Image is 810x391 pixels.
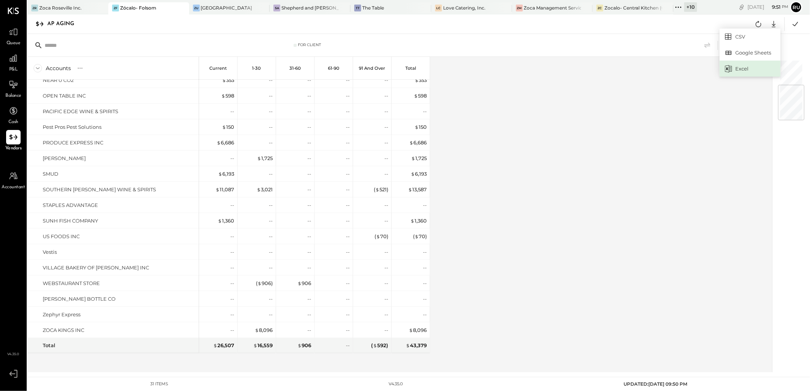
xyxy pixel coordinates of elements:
div: Love Catering, Inc. [443,5,486,11]
div: Zoca Roseville Inc. [39,5,82,11]
div: For Client [298,42,321,48]
div: 353 [222,77,234,84]
span: $ [255,327,259,333]
div: Zócalo- Folsom [120,5,156,11]
div: -- [307,295,311,303]
div: -- [384,327,388,334]
div: -- [346,342,350,349]
div: 6,193 [218,170,234,178]
div: -- [423,264,427,271]
div: NEAR U CO2 [43,77,74,84]
div: 353 [415,77,427,84]
div: + 10 [684,2,697,12]
div: 6,193 [411,170,427,178]
div: -- [384,202,388,209]
span: Balance [5,93,21,99]
div: ZU [193,5,200,11]
div: Accounts [46,64,71,72]
div: -- [269,108,273,115]
p: 31-60 [289,66,301,71]
div: -- [307,77,311,84]
a: Accountant [0,169,26,191]
div: -- [384,264,388,271]
p: Current [209,66,227,71]
div: -- [307,123,311,131]
div: 906 [297,342,311,349]
div: -- [346,233,350,240]
div: -- [346,248,350,256]
div: -- [346,170,350,178]
div: -- [346,280,350,287]
div: -- [269,123,273,131]
div: VILLAGE BAKERY OF [PERSON_NAME] INC [43,264,149,271]
span: $ [222,124,226,130]
span: $ [409,327,413,333]
a: Queue [0,25,26,47]
div: -- [423,280,427,287]
div: ( 592 ) [371,342,388,349]
div: ( 70 ) [413,233,427,240]
div: -- [384,139,388,146]
div: -- [346,186,350,193]
div: 8,096 [409,327,427,334]
a: CSV [720,29,781,45]
span: Accountant [2,184,25,191]
div: -- [230,233,234,240]
div: -- [346,311,350,318]
a: P&L [0,51,26,73]
div: -- [384,295,388,303]
span: $ [408,186,412,192]
div: -- [384,280,388,287]
div: 8,096 [255,327,273,334]
div: -- [230,108,234,115]
div: -- [346,139,350,146]
div: -- [346,108,350,115]
div: 598 [221,92,234,99]
div: WEBSTAURANT STORE [43,280,100,287]
div: [PERSON_NAME] BOTTLE CO [43,295,116,303]
a: Balance [0,77,26,99]
div: -- [269,311,273,318]
span: $ [257,280,262,286]
div: v 4.35.0 [389,381,403,387]
div: -- [346,92,350,99]
span: $ [415,233,419,239]
div: Zoca Management Services Inc [524,5,582,11]
div: -- [230,248,234,256]
div: -- [384,108,388,115]
div: Vestis [43,248,57,256]
div: -- [307,108,311,115]
div: SOUTHERN [PERSON_NAME] WINE & SPIRITS [43,186,156,193]
div: -- [269,295,273,303]
div: 16,559 [253,342,273,349]
div: ( 70 ) [374,233,388,240]
div: -- [307,233,311,240]
div: -- [346,327,350,334]
div: -- [384,123,388,131]
span: $ [257,186,261,192]
div: -- [423,311,427,318]
div: -- [307,139,311,146]
div: ZOCA KINGS INC [43,327,84,334]
div: -- [346,155,350,162]
span: $ [415,77,419,83]
div: -- [346,264,350,271]
div: -- [230,155,234,162]
span: UPDATED: [DATE] 09:50 PM [624,381,687,387]
div: -- [230,264,234,271]
span: $ [217,139,221,146]
div: -- [384,77,388,84]
span: $ [411,155,415,161]
div: -- [423,202,427,209]
span: $ [221,93,225,99]
span: $ [297,342,302,348]
div: The Table [362,5,384,11]
div: -- [346,77,350,84]
div: 906 [297,280,311,287]
div: -- [423,248,427,256]
div: -- [269,139,273,146]
div: AP Aging [47,18,82,30]
div: -- [269,170,273,178]
span: $ [410,218,415,224]
span: $ [218,171,222,177]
